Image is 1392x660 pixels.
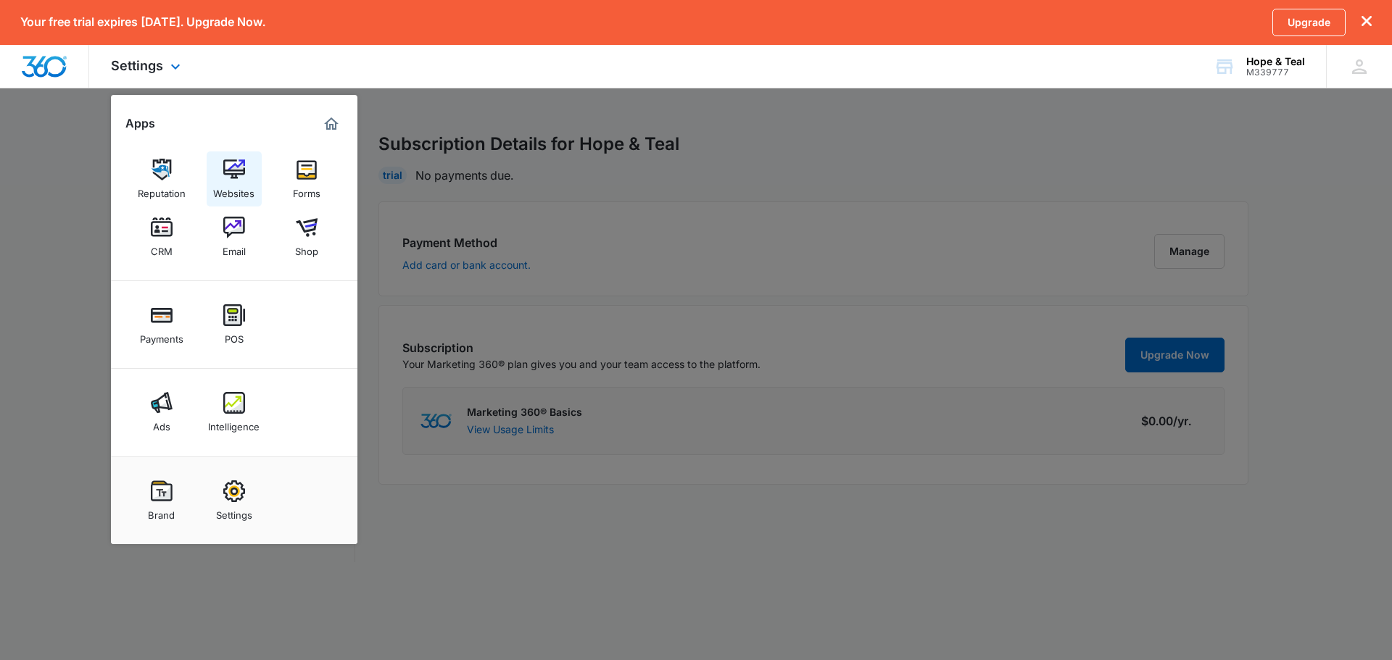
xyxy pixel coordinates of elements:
[134,297,189,352] a: Payments
[207,473,262,528] a: Settings
[207,151,262,206] a: Websites
[279,151,334,206] a: Forms
[89,45,206,88] div: Settings
[111,58,163,73] span: Settings
[216,502,252,521] div: Settings
[20,15,265,29] p: Your free trial expires [DATE]. Upgrade Now.
[134,473,189,528] a: Brand
[125,117,155,130] h2: Apps
[207,297,262,352] a: POS
[134,385,189,440] a: Ads
[1246,56,1305,67] div: account name
[320,112,343,135] a: Marketing 360® Dashboard
[140,326,183,345] div: Payments
[208,414,260,433] div: Intelligence
[153,414,170,433] div: Ads
[138,180,186,199] div: Reputation
[223,238,246,257] div: Email
[1362,15,1372,29] button: dismiss this dialog
[207,209,262,264] a: Email
[134,151,189,206] a: Reputation
[293,180,320,199] div: Forms
[148,502,175,521] div: Brand
[213,180,254,199] div: Websites
[279,209,334,264] a: Shop
[295,238,318,257] div: Shop
[207,385,262,440] a: Intelligence
[225,326,244,345] div: POS
[1246,67,1305,78] div: account id
[1272,9,1346,36] a: Upgrade
[134,209,189,264] a: CRM
[151,238,173,257] div: CRM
